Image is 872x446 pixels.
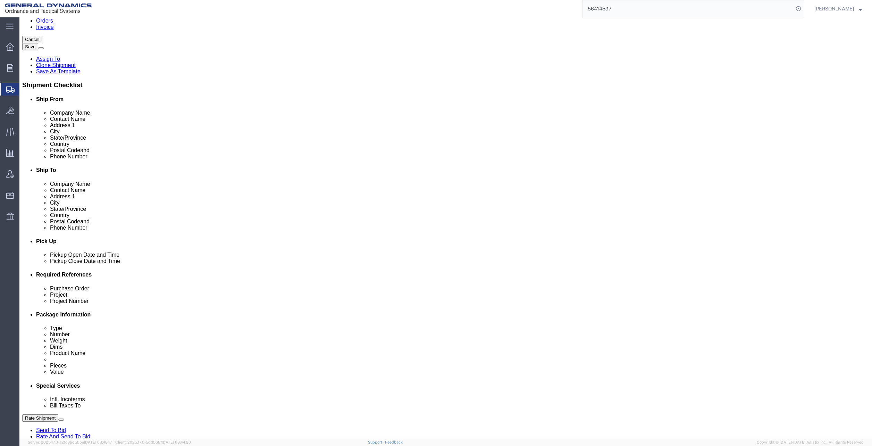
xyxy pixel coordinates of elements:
input: Search for shipment number, reference number [582,0,794,17]
iframe: FS Legacy Container [19,17,872,439]
button: [PERSON_NAME] [814,5,862,13]
span: Server: 2025.17.0-a2fc8bd50ba [28,440,112,444]
img: logo [5,3,92,14]
span: [DATE] 08:48:17 [84,440,112,444]
span: Client: 2025.17.0-5dd568f [115,440,191,444]
span: [DATE] 08:44:20 [162,440,191,444]
a: Support [368,440,385,444]
a: Feedback [385,440,403,444]
span: Copyright © [DATE]-[DATE] Agistix Inc., All Rights Reserved [757,439,864,445]
span: Russell Borum [814,5,854,13]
